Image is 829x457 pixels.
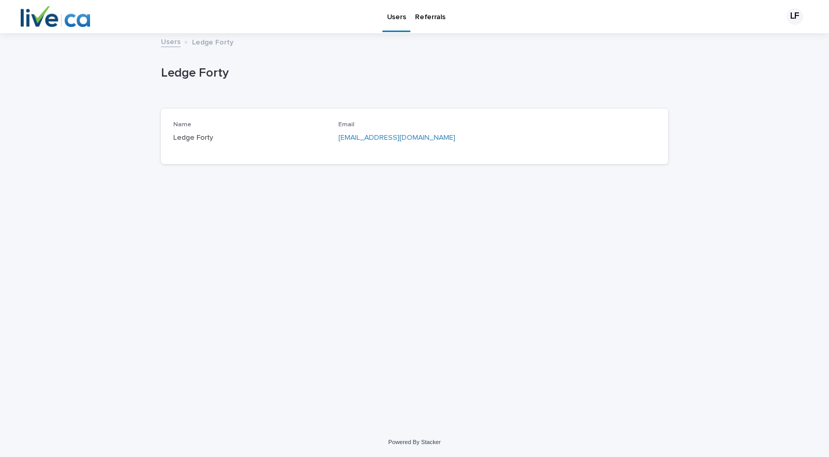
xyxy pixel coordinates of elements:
[388,439,440,445] a: Powered By Stacker
[192,36,233,47] p: Ledge Forty
[338,134,455,141] a: [EMAIL_ADDRESS][DOMAIN_NAME]
[161,35,181,47] a: Users
[173,132,326,143] p: Ledge Forty
[21,6,90,27] img: W0LJ37ZJRoycoyQlQNXY
[338,122,354,128] span: Email
[787,8,803,25] div: LF
[173,122,191,128] span: Name
[161,66,664,81] p: Ledge Forty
